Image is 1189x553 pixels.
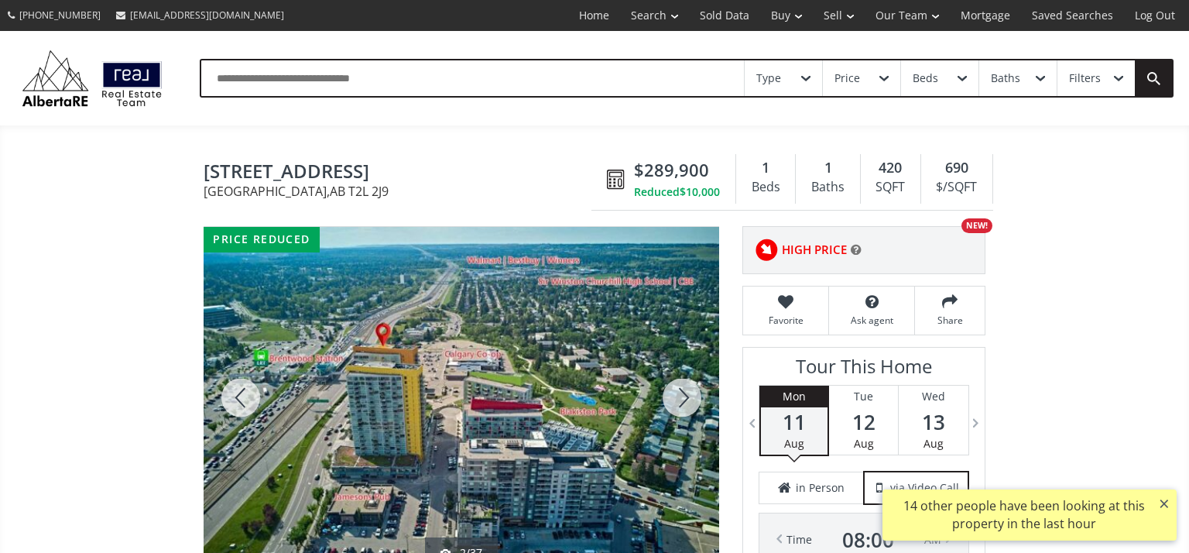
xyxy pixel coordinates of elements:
[834,73,860,84] div: Price
[204,161,599,185] span: 3830 BRENTWOOD Road NW #1706
[837,314,906,327] span: Ask agent
[890,480,959,496] span: via Video Call
[1069,73,1101,84] div: Filters
[1152,489,1177,517] button: ×
[923,314,977,327] span: Share
[782,242,847,258] span: HIGH PRICE
[929,158,985,178] div: 690
[751,235,782,266] img: rating icon
[899,386,968,407] div: Wed
[899,411,968,433] span: 13
[804,158,851,178] div: 1
[744,176,787,199] div: Beds
[786,529,941,551] div: Time AM
[751,314,821,327] span: Favorite
[923,436,944,451] span: Aug
[784,436,804,451] span: Aug
[761,386,828,407] div: Mon
[634,184,720,200] div: Reduced
[842,529,894,551] span: 08 : 00
[108,1,292,29] a: [EMAIL_ADDRESS][DOMAIN_NAME]
[829,411,898,433] span: 12
[756,73,781,84] div: Type
[929,176,985,199] div: $/SQFT
[991,73,1020,84] div: Baths
[204,185,599,197] span: [GEOGRAPHIC_DATA] , AB T2L 2J9
[796,480,845,496] span: in Person
[869,176,913,199] div: SQFT
[19,9,101,22] span: [PHONE_NUMBER]
[130,9,284,22] span: [EMAIL_ADDRESS][DOMAIN_NAME]
[744,158,787,178] div: 1
[961,218,992,233] div: NEW!
[634,158,709,182] span: $289,900
[913,73,938,84] div: Beds
[204,227,320,252] div: price reduced
[680,184,720,200] span: $10,000
[761,411,828,433] span: 11
[879,158,902,178] span: 420
[854,436,874,451] span: Aug
[829,386,898,407] div: Tue
[890,497,1157,533] div: 14 other people have been looking at this property in the last hour
[15,46,169,110] img: Logo
[759,355,969,385] h3: Tour This Home
[804,176,851,199] div: Baths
